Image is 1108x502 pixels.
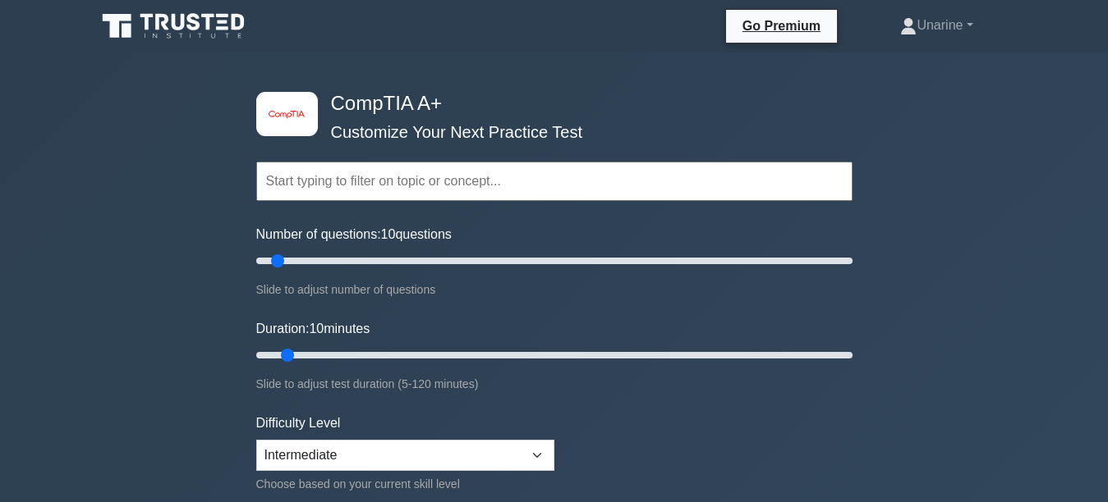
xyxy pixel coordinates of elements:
label: Number of questions: questions [256,225,452,244]
a: Go Premium [733,16,830,36]
input: Start typing to filter on topic or concept... [256,162,853,201]
div: Choose based on your current skill level [256,474,554,494]
a: Unarine [861,9,1012,42]
label: Difficulty Level [256,413,341,433]
h4: CompTIA A+ [324,92,772,116]
span: 10 [309,322,324,335]
div: Slide to adjust test duration (5-120 minutes) [256,374,853,394]
div: Slide to adjust number of questions [256,280,853,299]
span: 10 [381,227,396,241]
label: Duration: minutes [256,319,370,339]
